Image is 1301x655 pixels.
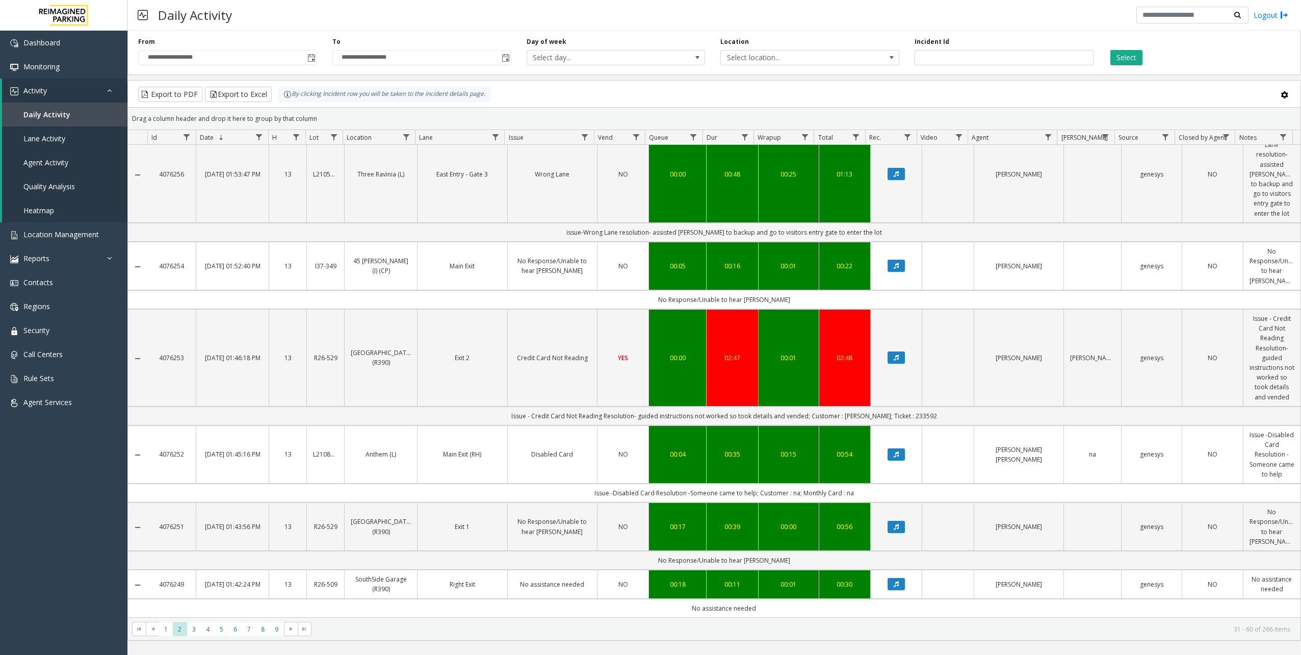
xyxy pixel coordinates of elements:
[514,256,591,275] a: No Response/Unable to hear [PERSON_NAME]
[128,110,1300,128] div: Drag a column header and drop it here to group by that column
[10,255,18,263] img: 'icon'
[500,51,511,65] span: Toggle popup
[10,63,18,71] img: 'icon'
[1061,133,1108,142] span: [PERSON_NAME]
[825,449,864,459] a: 00:54
[147,551,1300,570] td: No Response/Unable to hear [PERSON_NAME]
[424,522,501,532] a: Exit 1
[604,449,642,459] a: NO
[825,580,864,589] a: 00:30
[618,580,628,589] span: NO
[1188,522,1236,532] a: NO
[179,130,193,144] a: Id Filter Menu
[655,580,700,589] div: 00:18
[217,134,225,142] span: Sortable
[351,169,411,179] a: Three Ravinia (L)
[514,449,591,459] a: Disabled Card
[424,449,501,459] a: Main Exit (RH)
[655,522,700,532] a: 00:17
[275,580,300,589] a: 13
[23,38,60,47] span: Dashboard
[825,169,864,179] a: 01:13
[10,351,18,359] img: 'icon'
[980,169,1057,179] a: [PERSON_NAME]
[952,130,966,144] a: Video Filter Menu
[1254,10,1288,20] a: Logout
[23,182,75,191] span: Quality Analysis
[287,625,295,633] span: Go to the next page
[270,622,283,636] span: Page 9
[10,375,18,383] img: 'icon'
[2,79,127,103] a: Activity
[655,261,700,271] div: 00:05
[798,130,812,144] a: Wrapup Filter Menu
[201,622,215,636] span: Page 4
[138,87,202,102] button: Export to PDF
[200,133,214,142] span: Date
[424,353,501,363] a: Exit 2
[147,407,1300,425] td: Issue - Credit Card Not Reading Resolution- guided instructions not worked so took details and ve...
[313,261,338,271] a: I37-349
[23,134,65,143] span: Lane Activity
[765,522,813,532] a: 00:00
[618,450,628,459] span: NO
[1208,580,1217,589] span: NO
[300,625,308,633] span: Go to the last page
[153,580,190,589] a: 4076249
[825,522,864,532] a: 00:56
[765,169,813,179] div: 00:25
[305,51,317,65] span: Toggle popup
[351,449,411,459] a: Anthem (L)
[275,522,300,532] a: 13
[713,169,751,179] a: 00:48
[1159,130,1173,144] a: Source Filter Menu
[1128,522,1176,532] a: genesys
[128,355,147,363] a: Collapse Details
[1070,353,1115,363] a: [PERSON_NAME]
[713,261,751,271] a: 00:16
[202,261,263,271] a: [DATE] 01:52:40 PM
[980,580,1057,589] a: [PERSON_NAME]
[980,445,1057,464] a: [PERSON_NAME] [PERSON_NAME]
[202,169,263,179] a: [DATE] 01:53:47 PM
[10,399,18,407] img: 'icon'
[527,37,566,46] label: Day of week
[332,37,341,46] label: To
[2,127,127,150] a: Lane Activity
[765,353,813,363] a: 00:01
[713,580,751,589] div: 00:11
[1208,450,1217,459] span: NO
[202,353,263,363] a: [DATE] 01:46:18 PM
[720,37,749,46] label: Location
[23,397,72,407] span: Agent Services
[765,261,813,271] a: 00:01
[228,622,242,636] span: Page 6
[1179,133,1226,142] span: Closed by Agent
[1099,130,1112,144] a: Parker Filter Menu
[23,301,50,311] span: Regions
[713,449,751,459] a: 00:35
[347,133,372,142] span: Location
[23,62,60,71] span: Monitoring
[604,522,642,532] a: NO
[284,622,298,636] span: Go to the next page
[1280,10,1288,20] img: logout
[618,354,628,362] span: YES
[153,261,190,271] a: 4076254
[128,581,147,589] a: Collapse Details
[10,231,18,239] img: 'icon'
[765,580,813,589] a: 00:01
[825,353,864,363] a: 02:48
[655,449,700,459] a: 00:04
[272,133,277,142] span: H
[655,169,700,179] div: 00:00
[738,130,751,144] a: Dur Filter Menu
[351,348,411,367] a: [GEOGRAPHIC_DATA] (R390)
